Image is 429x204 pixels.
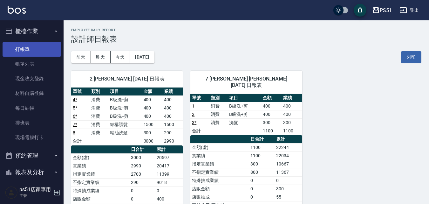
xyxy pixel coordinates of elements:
td: 消費 [209,110,228,118]
th: 累計 [275,135,302,144]
td: 290 [129,178,155,186]
td: 400 [142,95,162,104]
th: 業績 [282,94,302,102]
a: 現場電腦打卡 [3,130,61,145]
td: 1500 [142,120,162,129]
a: 材料自購登錄 [3,86,61,101]
td: B級洗+剪 [108,112,142,120]
td: 400 [261,102,282,110]
table: a dense table [71,88,183,145]
span: 2 [PERSON_NAME] [DATE] 日報表 [79,76,175,82]
button: 前天 [71,51,91,63]
th: 單號 [190,94,209,102]
td: 400 [162,112,183,120]
td: 結構護髮 [108,120,142,129]
th: 單號 [71,88,90,96]
th: 類別 [90,88,108,96]
td: 消費 [209,102,228,110]
table: a dense table [190,94,302,135]
td: 55 [275,193,302,201]
td: 20597 [155,153,183,162]
a: 排班表 [3,116,61,130]
td: 22244 [275,143,302,151]
td: 11399 [155,170,183,178]
td: 金額(虛) [71,153,129,162]
button: [DATE] [130,51,154,63]
th: 項目 [108,88,142,96]
td: 合計 [71,137,90,145]
td: 0 [249,176,275,185]
div: PS51 [380,6,392,14]
img: Logo [8,6,26,14]
td: 400 [142,104,162,112]
th: 金額 [261,94,282,102]
td: 消費 [90,104,108,112]
span: 7 [PERSON_NAME] [PERSON_NAME][DATE] 日報表 [198,76,294,88]
td: 800 [249,168,275,176]
td: 消費 [90,120,108,129]
td: 400 [282,110,302,118]
td: 3000 [142,137,162,145]
button: 報表及分析 [3,164,61,180]
td: 300 [275,185,302,193]
td: 0 [155,186,183,195]
td: 300 [249,160,275,168]
td: 消費 [90,112,108,120]
th: 業績 [162,88,183,96]
td: 10667 [275,160,302,168]
td: 指定實業績 [190,160,249,168]
a: 8 [73,130,75,135]
td: 400 [155,195,183,203]
th: 類別 [209,94,228,102]
a: 現金收支登錄 [3,71,61,86]
td: 特殊抽成業績 [190,176,249,185]
a: 打帳單 [3,42,61,57]
td: 洗髮 [228,118,261,127]
button: save [354,4,366,17]
button: 今天 [111,51,130,63]
td: B級洗+剪 [228,102,261,110]
th: 累計 [155,145,183,154]
td: 2990 [162,137,183,145]
td: 300 [261,118,282,127]
button: 預約管理 [3,147,61,164]
td: 0 [129,195,155,203]
td: 店販抽成 [190,193,249,201]
td: B級洗+剪 [108,104,142,112]
td: 合計 [190,127,209,135]
td: 不指定實業績 [71,178,129,186]
td: 9018 [155,178,183,186]
td: 400 [162,95,183,104]
td: B級洗+剪 [108,95,142,104]
td: 0 [249,193,275,201]
td: 400 [142,112,162,120]
td: 特殊抽成業績 [71,186,129,195]
th: 金額 [142,88,162,96]
td: 300 [142,129,162,137]
td: 指定實業績 [71,170,129,178]
td: 消費 [209,118,228,127]
button: 列印 [401,51,421,63]
td: 400 [261,110,282,118]
td: 1100 [249,151,275,160]
td: 1100 [282,127,302,135]
th: 日合計 [129,145,155,154]
td: 3000 [129,153,155,162]
td: 0 [129,186,155,195]
td: 實業績 [190,151,249,160]
td: 11367 [275,168,302,176]
h5: ps51店家專用 [19,186,52,193]
button: 昨天 [91,51,111,63]
td: 1100 [261,127,282,135]
td: 400 [162,104,183,112]
td: 店販金額 [190,185,249,193]
img: Person [5,186,18,199]
td: 22034 [275,151,302,160]
td: 20417 [155,162,183,170]
td: 店販金額 [71,195,129,203]
button: 櫃檯作業 [3,23,61,39]
th: 項目 [228,94,261,102]
button: PS51 [370,4,394,17]
h3: 設計師日報表 [71,35,421,44]
td: 0 [249,185,275,193]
